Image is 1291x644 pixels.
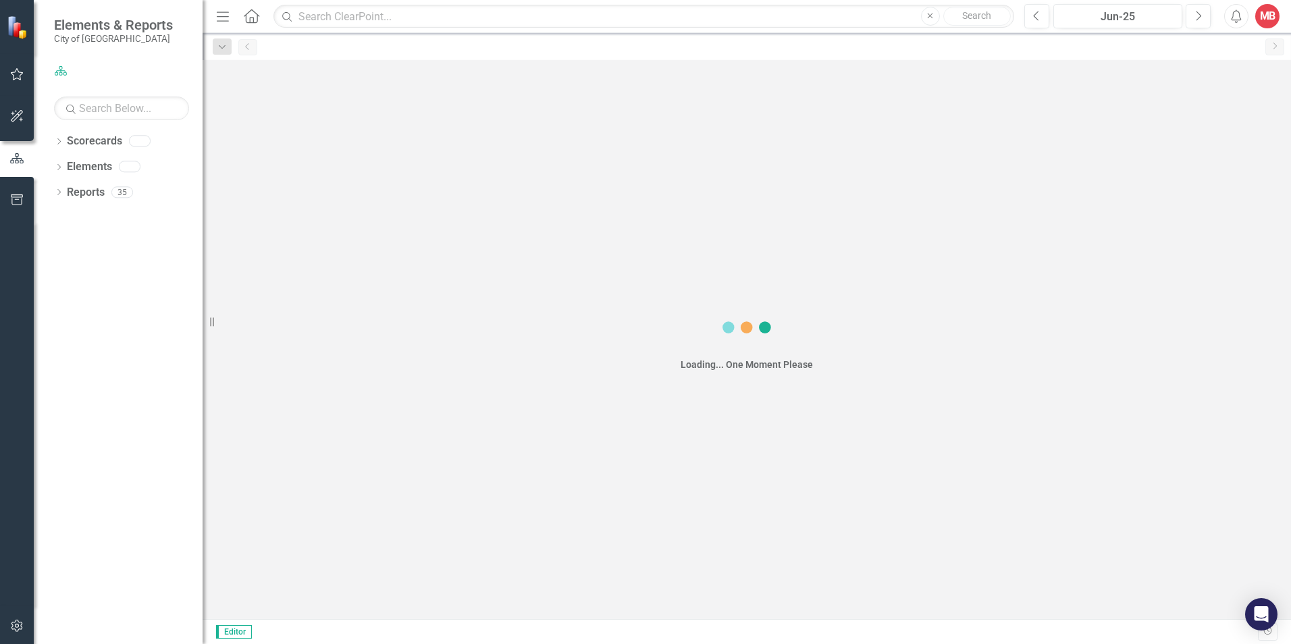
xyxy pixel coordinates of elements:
span: Elements & Reports [54,17,173,33]
div: Open Intercom Messenger [1245,598,1277,630]
a: Reports [67,185,105,200]
div: 35 [111,186,133,198]
small: City of [GEOGRAPHIC_DATA] [54,33,173,44]
div: Loading... One Moment Please [681,358,813,371]
div: Jun-25 [1058,9,1178,25]
input: Search Below... [54,97,189,120]
span: Editor [216,625,252,639]
a: Elements [67,159,112,175]
span: Search [962,10,991,21]
button: MB [1255,4,1280,28]
a: Scorecards [67,134,122,149]
input: Search ClearPoint... [273,5,1014,28]
button: Jun-25 [1053,4,1182,28]
button: Search [943,7,1011,26]
img: ClearPoint Strategy [7,16,30,39]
